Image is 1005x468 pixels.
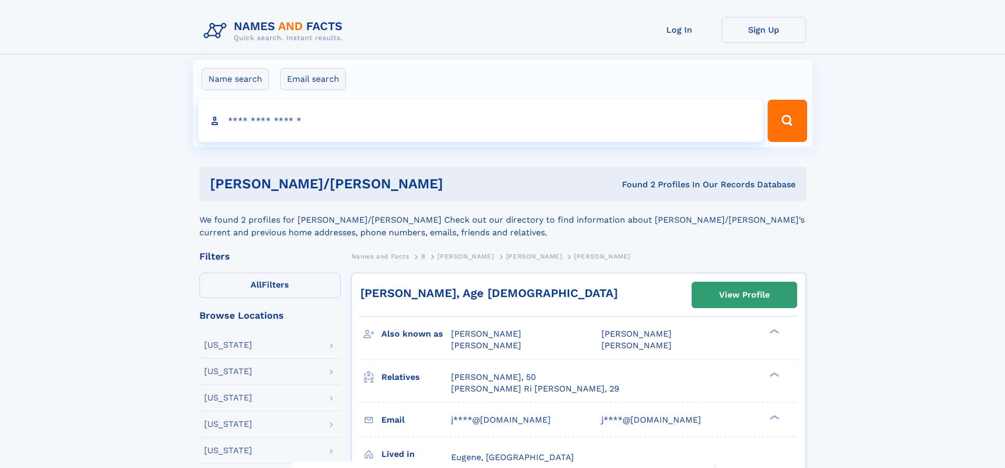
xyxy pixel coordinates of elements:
div: [US_STATE] [204,420,252,428]
div: We found 2 profiles for [PERSON_NAME]/[PERSON_NAME] Check out our directory to find information a... [199,201,806,239]
div: [US_STATE] [204,341,252,349]
span: [PERSON_NAME] [506,253,562,260]
span: [PERSON_NAME] [437,253,494,260]
label: Email search [280,68,346,90]
h1: [PERSON_NAME]/[PERSON_NAME] [210,177,533,190]
input: search input [198,100,763,142]
span: All [251,280,262,290]
a: B [421,250,426,263]
div: ❯ [767,371,780,378]
span: [PERSON_NAME] [574,253,630,260]
div: ❯ [767,328,780,335]
div: Browse Locations [199,311,341,320]
span: [PERSON_NAME] [451,329,521,339]
div: [US_STATE] [204,446,252,455]
button: Search Button [768,100,807,142]
img: Logo Names and Facts [199,17,351,45]
h3: Lived in [381,445,451,463]
div: Found 2 Profiles In Our Records Database [532,179,796,190]
div: [US_STATE] [204,367,252,376]
a: View Profile [692,282,797,308]
h3: Relatives [381,368,451,386]
div: Filters [199,252,341,261]
a: Log In [637,17,722,43]
label: Name search [202,68,269,90]
a: [PERSON_NAME], Age [DEMOGRAPHIC_DATA] [360,286,618,300]
label: Filters [199,273,341,298]
div: [US_STATE] [204,394,252,402]
span: Eugene, [GEOGRAPHIC_DATA] [451,452,574,462]
div: View Profile [719,283,770,307]
a: [PERSON_NAME] [506,250,562,263]
h3: Email [381,411,451,429]
a: [PERSON_NAME] Ri [PERSON_NAME], 29 [451,383,619,395]
span: [PERSON_NAME] [601,340,672,350]
span: [PERSON_NAME] [601,329,672,339]
span: [PERSON_NAME] [451,340,521,350]
div: ❯ [767,414,780,421]
h3: Also known as [381,325,451,343]
span: B [421,253,426,260]
a: [PERSON_NAME], 50 [451,371,536,383]
a: Names and Facts [351,250,409,263]
a: Sign Up [722,17,806,43]
a: [PERSON_NAME] [437,250,494,263]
